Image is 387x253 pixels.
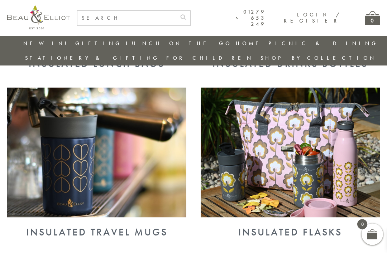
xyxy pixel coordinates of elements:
a: Insulated Lunch Bags Insulated Lunch Bags [7,44,186,70]
div: Insulated Flasks [201,227,380,238]
img: Insulated Travel Mugs [7,88,186,218]
a: New in! [23,40,71,47]
img: logo [7,5,70,29]
a: Stationery & Gifting [25,54,159,62]
a: Login / Register [284,11,340,24]
div: Insulated Drinks Bottles [201,58,380,69]
a: Insulated Flasks Insulated Flasks [201,212,380,238]
a: Lunch On The Go [126,40,232,47]
a: Gifting [75,40,122,47]
div: Insulated Lunch Bags [7,58,186,69]
img: Insulated Flasks [201,88,380,218]
a: For Children [166,54,253,62]
span: 0 [357,219,367,229]
a: 0 [365,11,380,25]
a: Insulated Travel Mugs Insulated Travel Mugs [7,212,186,238]
a: Shop by collection [261,54,376,62]
a: Picnic & Dining [268,40,378,47]
input: SEARCH [77,11,176,25]
a: Insulated Drinks Bottles Insulated Drinks Bottles [201,44,380,70]
div: Insulated Travel Mugs [7,227,186,238]
a: 01279 653 249 [236,9,266,28]
a: Home [236,40,264,47]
